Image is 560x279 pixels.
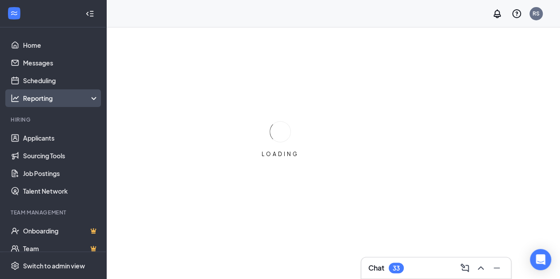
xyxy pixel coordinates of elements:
a: Messages [23,54,99,72]
button: ComposeMessage [458,261,472,275]
svg: Notifications [492,8,502,19]
svg: QuestionInfo [511,8,522,19]
button: Minimize [490,261,504,275]
svg: Minimize [491,263,502,273]
div: 33 [393,264,400,272]
a: Home [23,36,99,54]
div: Open Intercom Messenger [530,249,551,270]
svg: ComposeMessage [460,263,470,273]
h3: Chat [368,263,384,273]
div: Hiring [11,116,97,123]
a: OnboardingCrown [23,222,99,240]
svg: Analysis [11,94,19,103]
a: Job Postings [23,164,99,182]
svg: Settings [11,261,19,270]
a: Scheduling [23,72,99,89]
a: Applicants [23,129,99,147]
div: RS [533,10,540,17]
svg: WorkstreamLogo [10,9,19,18]
button: ChevronUp [474,261,488,275]
a: TeamCrown [23,240,99,257]
svg: ChevronUp [475,263,486,273]
div: Reporting [23,94,99,103]
div: Switch to admin view [23,261,85,270]
div: LOADING [258,150,302,158]
svg: Collapse [85,9,94,18]
a: Talent Network [23,182,99,200]
a: Sourcing Tools [23,147,99,164]
div: Team Management [11,209,97,216]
